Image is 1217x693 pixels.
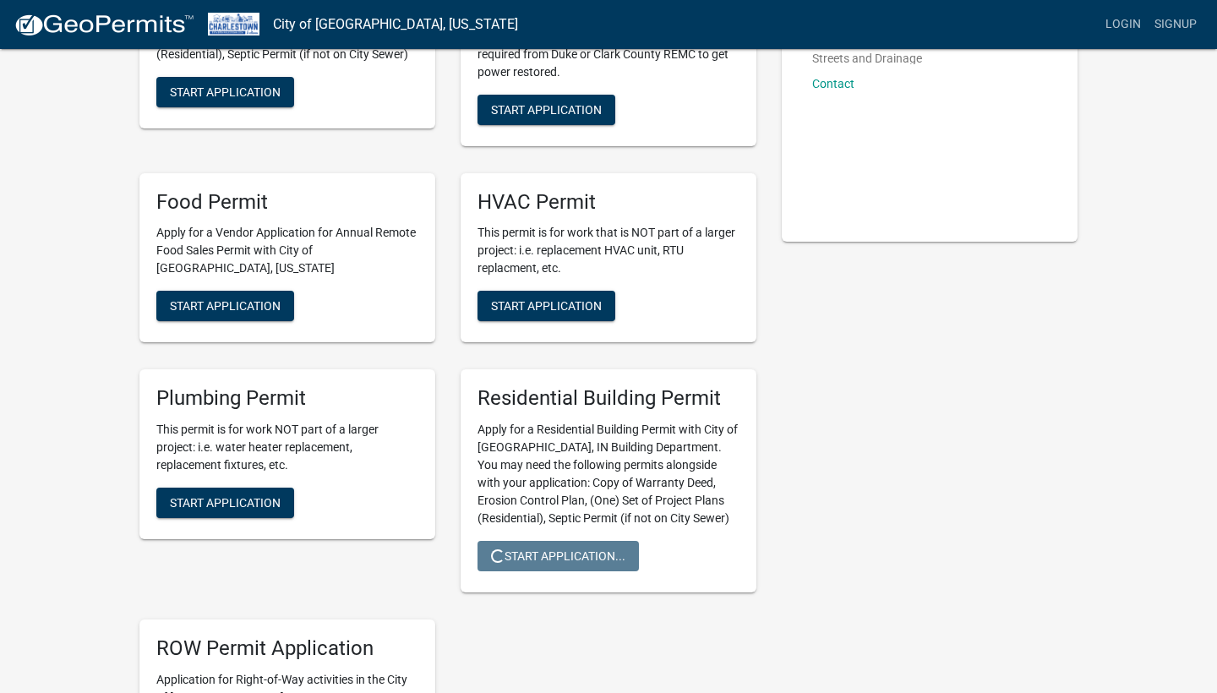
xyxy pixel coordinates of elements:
[1148,8,1203,41] a: Signup
[170,85,281,98] span: Start Application
[156,636,418,661] h5: ROW Permit Application
[478,224,739,277] p: This permit is for work that is NOT part of a larger project: i.e. replacement HVAC unit, RTU rep...
[491,102,602,116] span: Start Application
[491,299,602,313] span: Start Application
[478,190,739,215] h5: HVAC Permit
[156,421,418,474] p: This permit is for work NOT part of a larger project: i.e. water heater replacement, replacement ...
[478,386,739,411] h5: Residential Building Permit
[156,291,294,321] button: Start Application
[170,299,281,313] span: Start Application
[478,541,639,571] button: Start Application...
[156,190,418,215] h5: Food Permit
[273,10,518,39] a: City of [GEOGRAPHIC_DATA], [US_STATE]
[478,421,739,527] p: Apply for a Residential Building Permit with City of [GEOGRAPHIC_DATA], IN Building Department. Y...
[1099,8,1148,41] a: Login
[156,224,418,277] p: Apply for a Vendor Application for Annual Remote Food Sales Permit with City of [GEOGRAPHIC_DATA]...
[812,52,1047,64] p: Streets and Drainage
[156,77,294,107] button: Start Application
[478,291,615,321] button: Start Application
[208,13,259,35] img: City of Charlestown, Indiana
[156,386,418,411] h5: Plumbing Permit
[170,496,281,510] span: Start Application
[478,95,615,125] button: Start Application
[491,549,625,563] span: Start Application...
[812,77,854,90] a: Contact
[812,25,1047,49] p: Drainage Superintendent/Director of Facilities
[156,488,294,518] button: Start Application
